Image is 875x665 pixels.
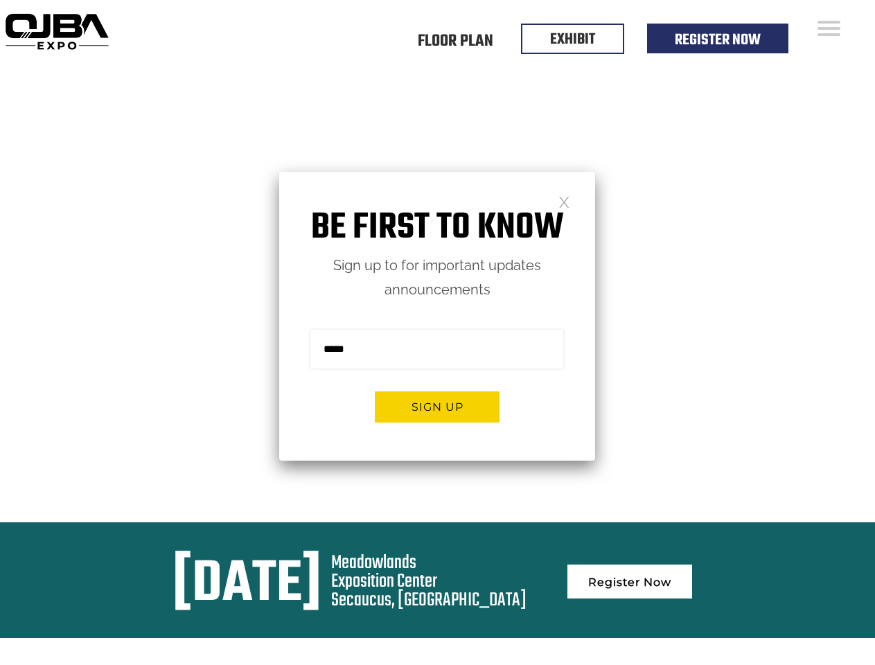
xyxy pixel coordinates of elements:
div: Meadowlands Exposition Center Secaucus, [GEOGRAPHIC_DATA] [331,553,527,610]
a: EXHIBIT [550,28,595,51]
h1: Be first to know [279,206,595,250]
div: [DATE] [173,553,321,617]
button: Sign up [375,391,500,423]
a: Register Now [567,565,692,598]
p: Sign up to for important updates announcements [279,254,595,302]
a: Register Now [675,28,761,52]
a: Close [558,195,570,207]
